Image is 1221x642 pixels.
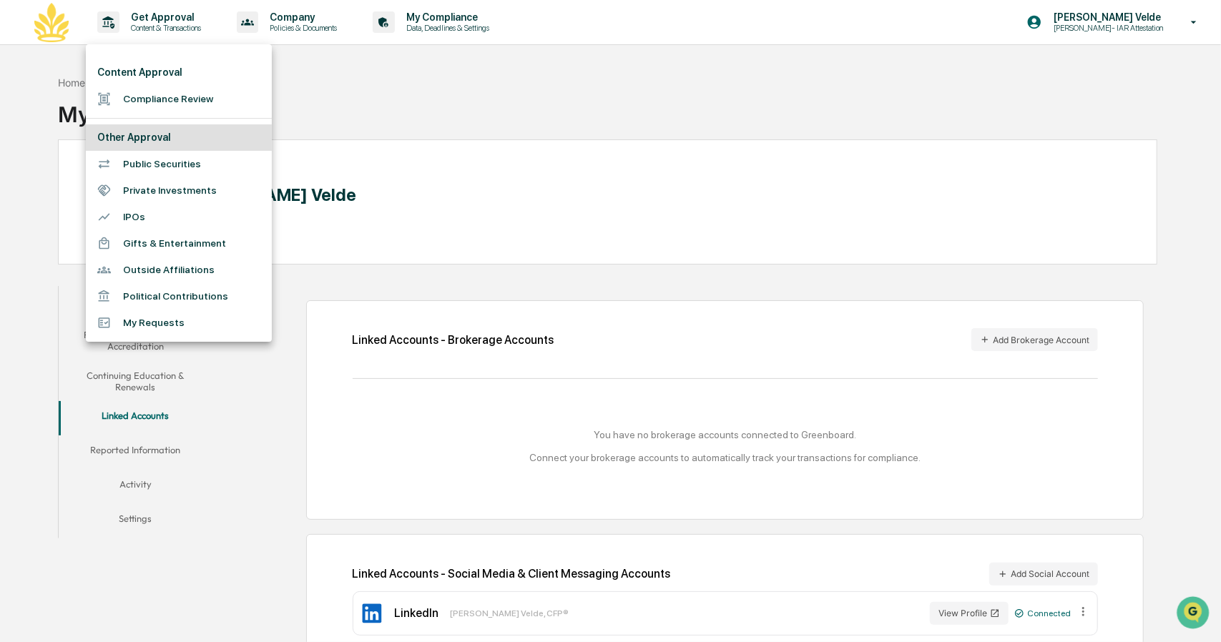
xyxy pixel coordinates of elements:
li: Public Securities [86,151,272,177]
button: See all [222,155,260,172]
span: • [151,194,156,205]
div: Start new chat [64,109,235,123]
a: 🖐️Preclearance [9,247,98,273]
div: 🖐️ [14,255,26,266]
div: 🗄️ [104,255,115,266]
li: Other Approval [86,124,272,151]
a: Powered byPylon [101,315,173,326]
li: Private Investments [86,177,272,204]
span: Preclearance [29,253,92,267]
iframe: Open customer support [1175,595,1214,633]
div: We're available if you need us! [64,123,197,134]
span: Attestations [118,253,177,267]
span: [DATE] [159,194,188,205]
a: 🗄️Attestations [98,247,183,273]
span: Pylon [142,315,173,326]
img: 6558925923028_b42adfe598fdc8269267_72.jpg [30,109,56,134]
button: Start new chat [243,113,260,130]
img: 1746055101610-c473b297-6a78-478c-a979-82029cc54cd1 [14,109,40,134]
span: Data Lookup [29,280,90,295]
li: Outside Affiliations [86,257,272,283]
img: Chandler - Maia Wealth [14,180,37,203]
li: My Requests [86,310,272,336]
span: [PERSON_NAME] Wealth [44,194,148,205]
li: Compliance Review [86,86,272,112]
li: Content Approval [86,59,272,86]
li: Gifts & Entertainment [86,230,272,257]
div: 🔎 [14,282,26,293]
li: Political Contributions [86,283,272,310]
a: 🔎Data Lookup [9,275,96,300]
div: Past conversations [14,158,96,169]
li: IPOs [86,204,272,230]
p: How can we help? [14,29,260,52]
